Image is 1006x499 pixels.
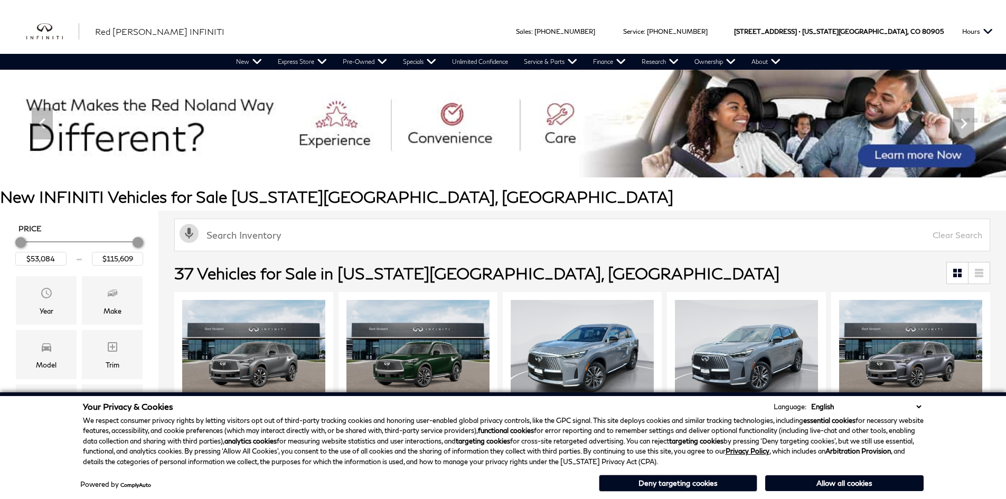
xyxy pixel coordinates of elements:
div: 1 / 2 [839,300,984,409]
span: : [531,27,533,35]
span: CO [910,9,920,54]
span: Go to slide 7 [542,158,553,168]
div: Minimum Price [15,237,26,248]
a: ComplyAuto [120,482,151,488]
a: [PHONE_NUMBER] [647,27,708,35]
div: Model [36,359,57,371]
div: YearYear [16,276,77,325]
div: ModelModel [16,330,77,379]
div: FeaturesFeatures [16,384,77,433]
div: Price [15,233,143,266]
div: 1 / 2 [182,300,327,409]
span: Go to slide 1 [454,158,464,168]
span: 80905 [922,9,944,54]
span: Your Privacy & Cookies [83,401,173,411]
div: 1 / 2 [675,300,820,409]
span: Make [106,284,119,305]
span: Go to slide 6 [528,158,538,168]
button: Deny targeting cookies [599,475,757,492]
select: Language Select [808,401,924,412]
div: Trim [106,359,119,371]
a: Specials [395,54,444,70]
span: Red [PERSON_NAME] INFINITI [95,26,224,36]
img: 2026 INFINITI QX60 Luxe AWD 1 [839,300,984,409]
input: Maximum [92,252,143,266]
a: New [228,54,270,70]
a: Finance [585,54,634,70]
a: Ownership [687,54,744,70]
span: Trim [106,338,119,359]
nav: Main Navigation [228,54,788,70]
div: MakeMake [82,276,143,325]
strong: essential cookies [803,416,855,425]
button: Allow all cookies [765,475,924,491]
a: About [744,54,788,70]
a: Unlimited Confidence [444,54,516,70]
img: 2026 INFINITI QX60 Pure AWD 1 [182,300,327,409]
a: Express Store [270,54,335,70]
span: Sales [516,27,531,35]
span: Year [40,284,53,305]
span: Service [623,27,644,35]
a: Research [634,54,687,70]
span: [STREET_ADDRESS] • [734,9,801,54]
input: Minimum [15,252,67,266]
div: FueltypeFueltype [82,384,143,433]
strong: Arbitration Provision [825,447,891,455]
img: 2026 INFINITI QX60 Luxe AWD 1 [511,300,655,409]
a: [STREET_ADDRESS] • [US_STATE][GEOGRAPHIC_DATA], CO 80905 [734,27,944,35]
img: 2026 INFINITI QX60 Luxe AWD 1 [346,300,491,409]
div: Year [40,305,53,317]
span: Go to slide 5 [513,158,523,168]
span: Go to slide 4 [498,158,509,168]
img: INFINITI [26,23,79,40]
strong: analytics cookies [224,437,277,445]
div: Previous [32,108,53,139]
svg: Click to toggle on voice search [180,224,199,243]
a: Red [PERSON_NAME] INFINITI [95,25,224,38]
strong: targeting cookies [456,437,510,445]
span: [US_STATE][GEOGRAPHIC_DATA], [802,9,909,54]
a: Privacy Policy [726,447,769,455]
div: Maximum Price [133,237,143,248]
span: 37 Vehicles for Sale in [US_STATE][GEOGRAPHIC_DATA], [GEOGRAPHIC_DATA] [174,263,779,283]
p: We respect consumer privacy rights by letting visitors opt out of third-party tracking cookies an... [83,416,924,467]
a: Service & Parts [516,54,585,70]
button: Open the hours dropdown [957,9,998,54]
span: : [644,27,645,35]
img: 2026 INFINITI QX60 Luxe AWD 1 [675,300,820,409]
strong: functional cookies [478,426,534,435]
input: Search Inventory [174,219,990,251]
a: [PHONE_NUMBER] [534,27,595,35]
strong: targeting cookies [669,437,723,445]
span: Go to slide 2 [468,158,479,168]
h5: Price [18,224,140,233]
div: Language: [774,403,806,410]
span: Go to slide 3 [483,158,494,168]
div: 1 / 2 [346,300,491,409]
a: infiniti [26,23,79,40]
span: Model [40,338,53,359]
div: 1 / 2 [511,300,655,409]
div: TrimTrim [82,330,143,379]
div: Next [953,108,974,139]
div: Powered by [80,481,151,488]
a: Pre-Owned [335,54,395,70]
div: Make [104,305,121,317]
